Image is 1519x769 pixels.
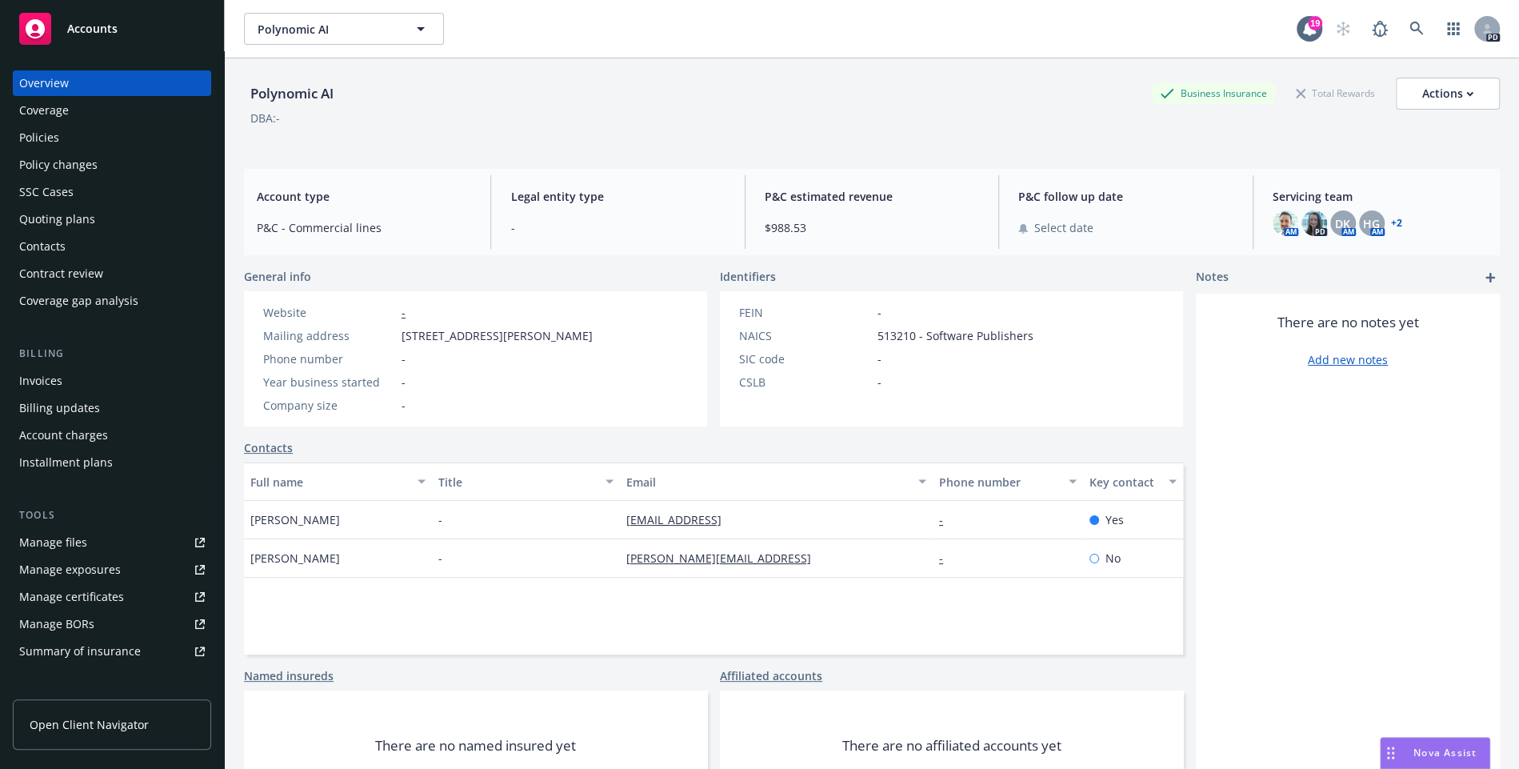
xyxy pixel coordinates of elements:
a: Manage exposures [13,557,211,583]
span: - [510,219,725,236]
div: Total Rewards [1288,83,1383,103]
button: Phone number [933,463,1083,501]
a: Contacts [244,439,293,456]
span: Open Client Navigator [30,716,149,733]
span: Nova Assist [1413,746,1477,759]
img: photo [1301,210,1327,236]
div: Policies [19,125,59,150]
span: - [877,304,881,321]
a: Search [1401,13,1433,45]
span: - [877,374,881,391]
span: [PERSON_NAME] [250,550,340,567]
button: Email [620,463,933,501]
a: Policy changes [13,152,211,178]
div: Quoting plans [19,206,95,232]
span: - [877,350,881,367]
a: Add new notes [1308,351,1388,368]
div: Manage certificates [19,584,124,610]
div: Mailing address [263,327,395,344]
a: add [1481,268,1500,287]
div: Company size [263,397,395,414]
a: Manage files [13,530,211,555]
div: Year business started [263,374,395,391]
a: Manage certificates [13,584,211,610]
a: Summary of insurance [13,639,211,664]
div: Summary of insurance [19,639,141,664]
a: +2 [1391,218,1402,228]
a: Coverage gap analysis [13,288,211,314]
span: 513210 - Software Publishers [877,327,1033,344]
a: - [402,305,406,320]
div: DBA: - [250,110,280,126]
a: Coverage [13,98,211,123]
a: SSC Cases [13,179,211,205]
div: Coverage [19,98,69,123]
a: Accounts [13,6,211,51]
span: Legal entity type [510,188,725,205]
span: - [402,374,406,391]
a: Overview [13,70,211,96]
span: $988.53 [765,219,979,236]
img: photo [1273,210,1298,236]
div: Contacts [19,234,66,259]
div: Billing updates [19,395,100,421]
a: Start snowing [1327,13,1359,45]
span: Servicing team [1273,188,1487,205]
a: Quoting plans [13,206,211,232]
a: Policies [13,125,211,150]
button: Title [432,463,620,501]
div: Phone number [263,350,395,367]
span: [STREET_ADDRESS][PERSON_NAME] [402,327,593,344]
span: - [402,350,406,367]
span: - [402,397,406,414]
button: Actions [1396,78,1500,110]
div: Manage files [19,530,87,555]
button: Key contact [1083,463,1183,501]
span: P&C estimated revenue [765,188,979,205]
span: No [1105,550,1121,567]
a: Installment plans [13,450,211,475]
span: Notes [1196,268,1229,287]
a: Affiliated accounts [720,667,822,684]
div: Email [626,474,909,491]
span: There are no affiliated accounts yet [842,736,1061,755]
div: Phone number [939,474,1059,491]
div: 19 [1308,16,1322,30]
a: [EMAIL_ADDRESS] [626,512,734,527]
a: Contract review [13,261,211,286]
a: Billing updates [13,395,211,421]
span: Identifiers [720,268,776,285]
div: FEIN [739,304,871,321]
span: Yes [1105,511,1124,528]
button: Polynomic AI [244,13,444,45]
button: Nova Assist [1380,737,1490,769]
a: - [939,512,956,527]
span: Account type [257,188,471,205]
div: Invoices [19,368,62,394]
span: [PERSON_NAME] [250,511,340,528]
div: Coverage gap analysis [19,288,138,314]
div: Business Insurance [1152,83,1275,103]
div: Installment plans [19,450,113,475]
span: P&C - Commercial lines [257,219,471,236]
div: NAICS [739,327,871,344]
a: - [939,551,956,566]
div: Key contact [1089,474,1159,491]
a: Account charges [13,423,211,448]
span: P&C follow up date [1018,188,1233,205]
div: Drag to move [1381,738,1401,768]
div: SIC code [739,350,871,367]
div: Full name [250,474,408,491]
span: There are no notes yet [1277,313,1419,332]
div: Actions [1422,78,1473,109]
div: Polynomic AI [244,83,340,104]
div: Policy changes [19,152,98,178]
div: Contract review [19,261,103,286]
a: Report a Bug [1364,13,1396,45]
span: HG [1363,215,1380,232]
span: General info [244,268,311,285]
a: Invoices [13,368,211,394]
a: Switch app [1437,13,1469,45]
div: Website [263,304,395,321]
